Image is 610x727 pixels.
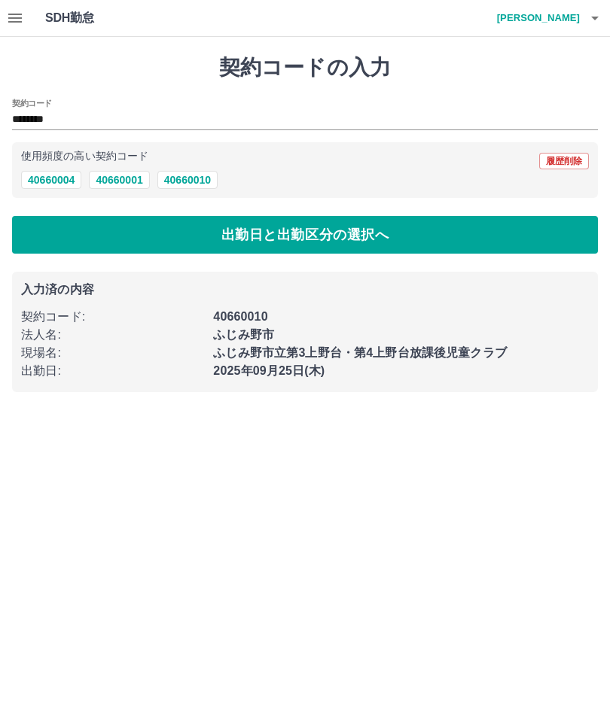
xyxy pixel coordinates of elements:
[12,97,52,109] h2: 契約コード
[21,284,589,296] p: 入力済の内容
[21,171,81,189] button: 40660004
[21,326,204,344] p: 法人名 :
[21,151,148,162] p: 使用頻度の高い契約コード
[213,346,507,359] b: ふじみ野市立第3上野台・第4上野台放課後児童クラブ
[213,364,325,377] b: 2025年09月25日(木)
[21,344,204,362] p: 現場名 :
[539,153,589,169] button: 履歴削除
[12,216,598,254] button: 出勤日と出勤区分の選択へ
[21,308,204,326] p: 契約コード :
[21,362,204,380] p: 出勤日 :
[89,171,149,189] button: 40660001
[157,171,218,189] button: 40660010
[213,328,274,341] b: ふじみ野市
[213,310,267,323] b: 40660010
[12,55,598,81] h1: 契約コードの入力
